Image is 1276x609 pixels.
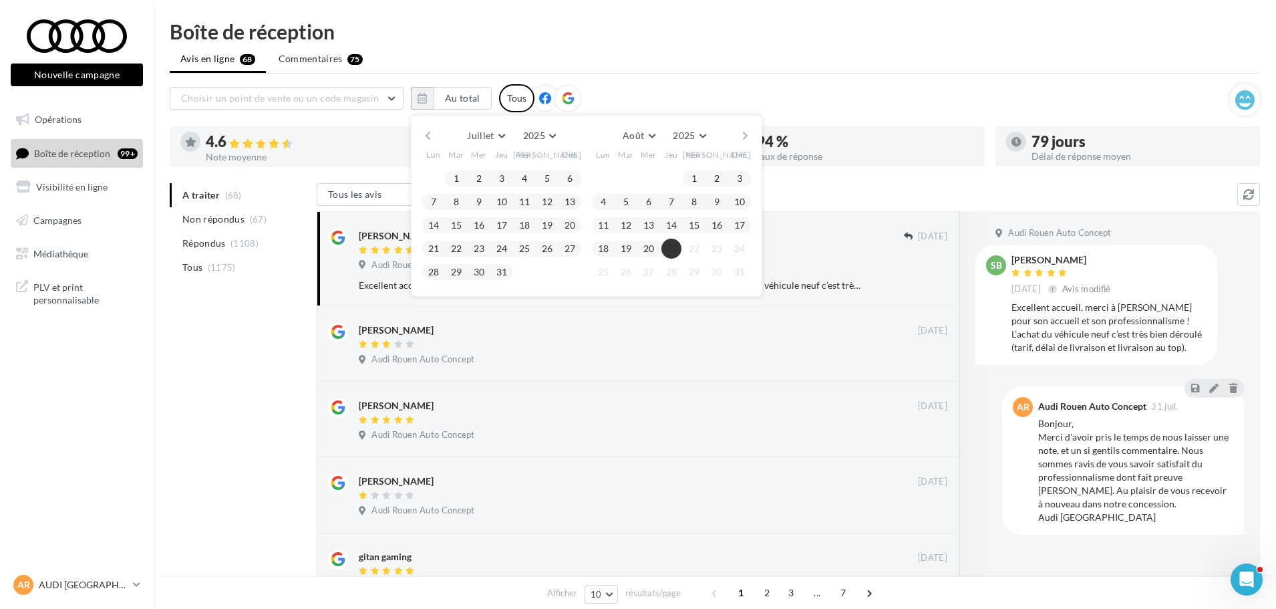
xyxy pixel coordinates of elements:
span: Juillet [467,130,494,141]
button: 26 [616,262,636,282]
button: 9 [707,192,727,212]
span: Dim [732,149,748,160]
span: [DATE] [918,476,947,488]
button: Août [617,126,660,145]
span: [DATE] [1011,283,1041,295]
button: 5 [616,192,636,212]
button: 14 [661,215,681,235]
span: [PERSON_NAME] [513,149,582,160]
button: 10 [730,192,750,212]
button: 28 [424,262,444,282]
button: 22 [684,239,704,259]
p: AUDI [GEOGRAPHIC_DATA] [39,578,128,592]
iframe: Intercom live chat [1231,564,1263,596]
div: [PERSON_NAME] [359,399,434,412]
div: Bonjour, Merci d'avoir pris le temps de nous laisser une note, et un si gentils commentaire. Nous... [1038,417,1233,524]
span: Mer [641,149,657,160]
span: Opérations [35,114,82,125]
a: Campagnes [8,207,146,235]
button: 8 [446,192,466,212]
button: 14 [424,215,444,235]
span: [PERSON_NAME] [683,149,752,160]
div: Note moyenne [206,152,424,162]
button: 30 [707,262,727,282]
div: [PERSON_NAME] [359,324,434,337]
div: 75 [347,54,363,65]
span: 7 [832,582,854,604]
button: Nouvelle campagne [11,64,143,86]
span: 10 [591,589,602,600]
div: 99+ [118,148,138,159]
span: Commentaires [279,52,343,66]
span: Lun [426,149,441,160]
span: 2025 [523,130,545,141]
span: AR [17,578,30,592]
span: Répondus [182,237,226,250]
div: 79 jours [1031,134,1249,149]
span: 1 [730,582,752,604]
span: [DATE] [918,552,947,564]
button: 2 [469,168,489,189]
button: 21 [661,239,681,259]
button: 11 [514,192,534,212]
button: Juillet [462,126,510,145]
button: Au total [411,87,492,110]
button: 29 [684,262,704,282]
button: 2 [707,168,727,189]
span: Boîte de réception [34,147,110,158]
a: AR AUDI [GEOGRAPHIC_DATA] [11,572,143,598]
a: Médiathèque [8,240,146,268]
button: 19 [537,215,557,235]
span: Mar [448,149,464,160]
button: 11 [593,215,613,235]
div: Audi Rouen Auto Concept [1038,402,1146,411]
button: 20 [639,239,659,259]
button: 15 [684,215,704,235]
button: 1 [684,168,704,189]
button: 2025 [667,126,711,145]
span: Audi Rouen Auto Concept [371,429,474,441]
span: Choisir un point de vente ou un code magasin [181,92,379,104]
button: 7 [661,192,681,212]
div: [PERSON_NAME] [359,475,434,488]
button: 10 [492,192,512,212]
span: AR [1017,400,1029,414]
span: Audi Rouen Auto Concept [371,259,474,271]
span: Audi Rouen Auto Concept [1008,227,1111,239]
span: PLV et print personnalisable [33,278,138,307]
div: Tous [499,84,534,112]
button: 3 [492,168,512,189]
span: Sb [991,259,1002,272]
button: 30 [469,262,489,282]
span: Dim [562,149,578,160]
button: 25 [514,239,534,259]
span: Campagnes [33,215,82,226]
button: 26 [537,239,557,259]
button: 4 [593,192,613,212]
button: 18 [514,215,534,235]
button: 24 [730,239,750,259]
div: [PERSON_NAME] [359,229,434,243]
button: 13 [560,192,580,212]
span: [DATE] [918,400,947,412]
span: Afficher [547,587,577,600]
button: 7 [424,192,444,212]
button: 31 [492,262,512,282]
span: Jeu [665,149,678,160]
span: Avis modifié [1062,283,1111,294]
button: 5 [537,168,557,189]
button: 15 [446,215,466,235]
button: 18 [593,239,613,259]
a: PLV et print personnalisable [8,273,146,312]
button: 23 [707,239,727,259]
span: Tous [182,261,202,274]
span: [DATE] [918,325,947,337]
button: 10 [585,585,619,604]
button: 29 [446,262,466,282]
button: 17 [730,215,750,235]
button: 6 [639,192,659,212]
button: 6 [560,168,580,189]
div: Excellent accueil, merci à [PERSON_NAME] pour son accueil et son professionnalisme ! L’achat du v... [1011,301,1207,354]
button: 19 [616,239,636,259]
span: [DATE] [918,231,947,243]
